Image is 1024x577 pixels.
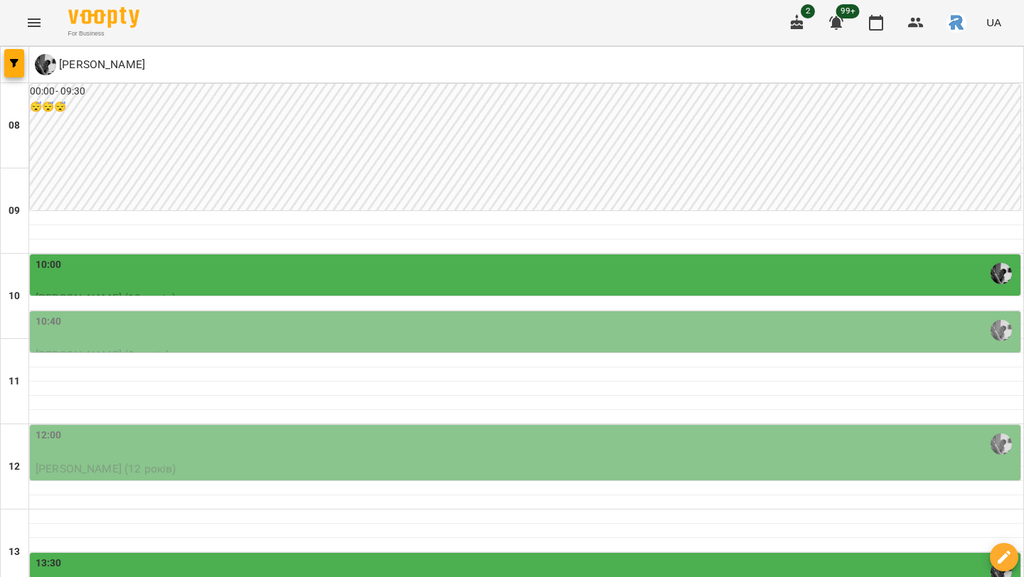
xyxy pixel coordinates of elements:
[36,428,62,443] label: 12:00
[991,433,1012,455] img: Кирилова Софія Сергіївна
[30,99,1020,115] h6: 😴😴😴
[946,13,966,33] img: 4d5b4add5c842939a2da6fce33177f00.jpeg
[36,348,169,362] span: [PERSON_NAME] (8 років)
[836,4,860,18] span: 99+
[991,263,1012,284] img: Кирилова Софія Сергіївна
[36,257,62,273] label: 10:00
[9,288,20,304] h6: 10
[35,54,145,75] a: К [PERSON_NAME]
[36,314,62,330] label: 10:40
[36,556,62,571] label: 13:30
[35,54,56,75] img: К
[30,84,1020,99] h6: 00:00 - 09:30
[981,9,1007,36] button: UA
[56,56,145,73] p: [PERSON_NAME]
[9,459,20,475] h6: 12
[9,203,20,219] h6: 09
[68,7,139,28] img: Voopty Logo
[986,15,1001,30] span: UA
[9,118,20,134] h6: 08
[35,54,145,75] div: Кирилова Софія Сергіївна
[801,4,815,18] span: 2
[36,478,1018,495] p: Індивідуальний урок (45 хвилин)
[68,29,139,38] span: For Business
[991,320,1012,341] img: Кирилова Софія Сергіївна
[36,462,176,475] span: [PERSON_NAME] (12 років)
[36,291,176,305] span: [PERSON_NAME] (10 років)
[17,6,51,40] button: Menu
[9,374,20,389] h6: 11
[9,544,20,560] h6: 13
